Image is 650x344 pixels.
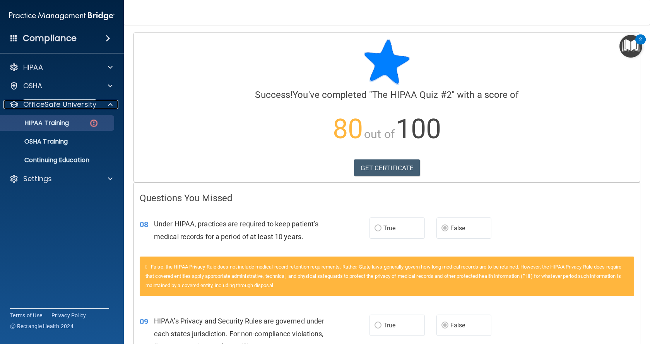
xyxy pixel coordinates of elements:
[383,322,395,329] span: True
[140,317,148,326] span: 09
[23,63,43,72] p: HIPAA
[23,81,43,91] p: OSHA
[375,323,381,329] input: True
[140,220,148,229] span: 08
[396,113,441,145] span: 100
[619,35,642,58] button: Open Resource Center, 2 new notifications
[23,100,96,109] p: OfficeSafe University
[450,224,465,232] span: False
[10,311,42,319] a: Terms of Use
[375,226,381,231] input: True
[333,113,363,145] span: 80
[9,174,113,183] a: Settings
[140,90,634,100] h4: You've completed " " with a score of
[354,159,420,176] a: GET CERTIFICATE
[639,39,642,50] div: 2
[140,193,634,203] h4: Questions You Missed
[383,224,395,232] span: True
[5,138,68,145] p: OSHA Training
[10,322,74,330] span: Ⓒ Rectangle Health 2024
[145,264,621,288] span: False. the HIPAA Privacy Rule does not include medical record retention requirements. Rather, Sta...
[611,291,641,320] iframe: Drift Widget Chat Controller
[364,127,395,141] span: out of
[441,323,448,329] input: False
[9,63,113,72] a: HIPAA
[154,220,318,241] span: Under HIPAA, practices are required to keep patient’s medical records for a period of at least 10...
[23,174,52,183] p: Settings
[89,118,99,128] img: danger-circle.6113f641.png
[51,311,86,319] a: Privacy Policy
[441,226,448,231] input: False
[372,89,452,100] span: The HIPAA Quiz #2
[5,119,69,127] p: HIPAA Training
[9,81,113,91] a: OSHA
[9,8,115,24] img: PMB logo
[364,39,410,85] img: blue-star-rounded.9d042014.png
[23,33,77,44] h4: Compliance
[255,89,292,100] span: Success!
[450,322,465,329] span: False
[9,100,113,109] a: OfficeSafe University
[5,156,111,164] p: Continuing Education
